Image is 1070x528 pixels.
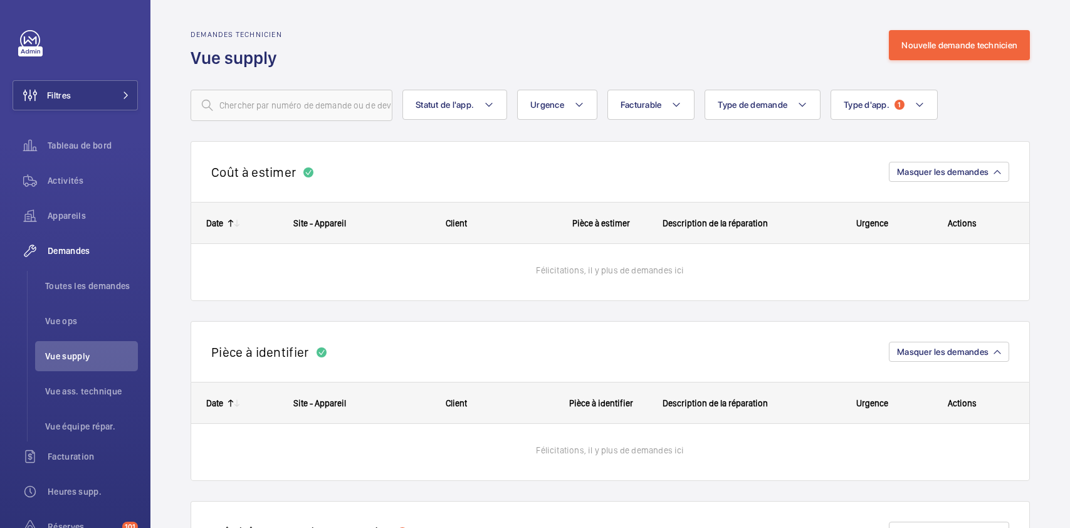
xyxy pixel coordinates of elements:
[897,167,989,177] span: Masquer les demandes
[45,385,138,398] span: Vue ass. technique
[894,100,905,110] span: 1
[191,46,285,70] h1: Vue supply
[663,218,768,228] span: Description de la réparation
[45,280,138,292] span: Toutes les demandes
[48,485,138,498] span: Heures supp.
[48,450,138,463] span: Facturation
[948,398,977,408] span: Actions
[572,218,630,228] span: Pièce à estimer
[191,30,285,39] h2: Demandes technicien
[48,139,138,152] span: Tableau de bord
[897,347,989,357] span: Masquer les demandes
[45,350,138,362] span: Vue supply
[48,174,138,187] span: Activités
[831,90,938,120] button: Type d'app.1
[211,164,296,180] h2: Coût à estimer
[446,398,467,408] span: Client
[191,90,392,121] input: Chercher par numéro de demande ou de devis
[663,398,768,408] span: Description de la réparation
[293,218,346,228] span: Site - Appareil
[206,398,223,408] div: Date
[718,100,787,110] span: Type de demande
[293,398,346,408] span: Site - Appareil
[889,162,1009,182] button: Masquer les demandes
[48,209,138,222] span: Appareils
[206,218,223,228] div: Date
[45,420,138,433] span: Vue équipe répar.
[48,245,138,257] span: Demandes
[402,90,507,120] button: Statut de l'app.
[948,218,977,228] span: Actions
[621,100,662,110] span: Facturable
[446,218,467,228] span: Client
[889,342,1009,362] button: Masquer les demandes
[856,218,888,228] span: Urgence
[705,90,821,120] button: Type de demande
[856,398,888,408] span: Urgence
[530,100,564,110] span: Urgence
[13,80,138,110] button: Filtres
[569,398,633,408] span: Pièce à identifier
[889,30,1030,60] button: Nouvelle demande technicien
[517,90,597,120] button: Urgence
[416,100,474,110] span: Statut de l'app.
[844,100,889,110] span: Type d'app.
[211,344,309,360] h2: Pièce à identifier
[45,315,138,327] span: Vue ops
[607,90,695,120] button: Facturable
[47,89,71,102] span: Filtres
